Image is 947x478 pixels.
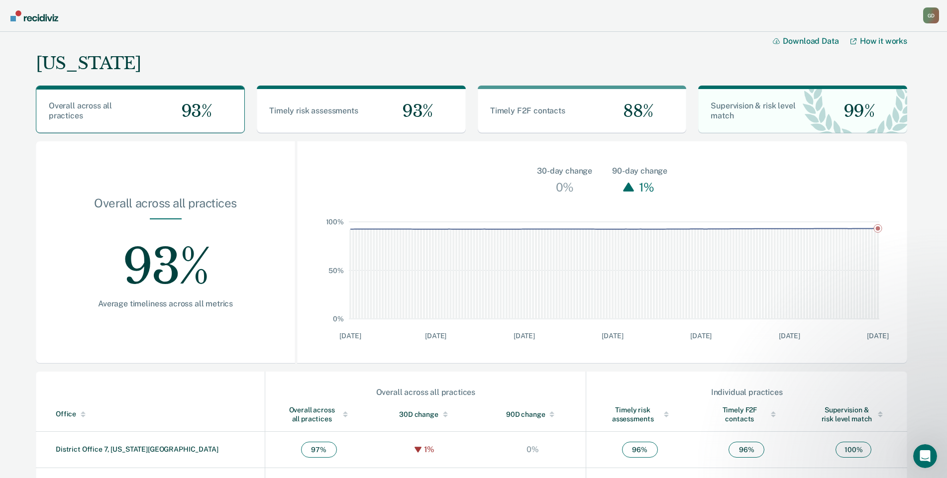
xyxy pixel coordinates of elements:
span: Supervision & risk level match [711,101,795,120]
div: [US_STATE] [36,53,141,74]
span: Overall across all practices [49,101,112,120]
span: 99% [836,101,875,121]
button: Download Data [773,36,850,46]
div: Average timeliness across all metrics [68,299,263,308]
th: Toggle SortBy [693,397,800,432]
div: 90-day change [612,165,667,177]
th: Toggle SortBy [265,397,372,432]
text: [DATE] [514,332,535,340]
div: 30-day change [537,165,592,177]
th: Toggle SortBy [372,397,479,432]
span: 96 % [622,442,658,458]
iframe: Intercom live chat [913,444,937,468]
span: 88% [615,101,653,121]
th: Toggle SortBy [800,397,907,432]
text: [DATE] [779,332,800,340]
span: 96 % [729,442,764,458]
div: G D [923,7,939,23]
text: [DATE] [340,332,361,340]
a: How it works [850,36,907,46]
div: Individual practices [587,387,907,397]
div: 1% [421,445,437,454]
span: 93% [394,101,433,121]
div: 1% [636,177,657,197]
th: Toggle SortBy [479,397,586,432]
text: [DATE] [425,332,446,340]
text: [DATE] [867,332,889,340]
a: District Office 7, [US_STATE][GEOGRAPHIC_DATA] [56,445,218,453]
div: 30D change [392,410,459,419]
th: Toggle SortBy [586,397,693,432]
div: Supervision & risk level match [820,405,887,423]
span: Timely F2F contacts [490,106,565,115]
div: Office [56,410,261,418]
div: Overall across all practices [266,387,585,397]
text: [DATE] [690,332,712,340]
span: Timely risk assessments [269,106,358,115]
button: Profile dropdown button [923,7,939,23]
span: 93% [173,101,212,121]
div: 0% [553,177,576,197]
div: Timely risk assessments [606,405,673,423]
span: 100 % [836,442,871,458]
span: 97 % [301,442,337,458]
div: 93% [68,219,263,299]
img: Recidiviz [10,10,58,21]
div: 90D change [499,410,566,419]
text: [DATE] [602,332,624,340]
div: Overall across all practices [285,405,352,423]
div: Timely F2F contacts [713,405,780,423]
div: Overall across all practices [68,196,263,218]
div: 0% [524,445,541,454]
th: Toggle SortBy [36,397,265,432]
